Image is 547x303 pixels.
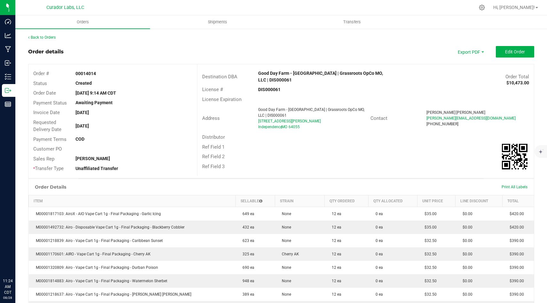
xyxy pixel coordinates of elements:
[46,5,84,10] span: Curador Labs, LLC
[258,107,364,118] span: Good Day Farm - [GEOGRAPHIC_DATA] | Grassroots OpCo MO, LLC | DIS000061
[33,90,56,96] span: Order Date
[33,212,161,216] span: M00001817103: AiroX - AIO Vape Cart 1g - Final Packaging - Garlic Icing
[202,144,225,150] span: Ref Field 1
[325,195,369,207] th: Qty Ordered
[202,154,225,159] span: Ref Field 2
[5,101,11,107] inline-svg: Reports
[33,146,62,152] span: Customer PO
[33,120,61,133] span: Requested Delivery Date
[202,74,237,80] span: Destination DBA
[239,252,254,256] span: 325 ea
[68,19,98,25] span: Orders
[5,32,11,39] inline-svg: Analytics
[239,279,254,283] span: 948 ea
[493,5,535,10] span: Hi, [PERSON_NAME]!
[372,252,383,256] span: 0 ea
[335,19,369,25] span: Transfers
[279,212,291,216] span: None
[75,123,89,128] strong: [DATE]
[75,156,110,161] strong: [PERSON_NAME]
[279,225,291,229] span: None
[372,212,383,216] span: 0 ea
[279,265,291,270] span: None
[75,166,118,171] strong: Unaffiliated Transfer
[369,195,417,207] th: Qty Allocated
[33,110,60,115] span: Invoice Date
[202,115,220,121] span: Address
[506,292,524,297] span: $390.00
[421,252,437,256] span: $32.50
[202,134,225,140] span: Distributor
[421,279,437,283] span: $32.50
[506,279,524,283] span: $390.00
[75,136,84,142] strong: COD
[5,19,11,25] inline-svg: Dashboard
[258,87,281,92] strong: DIS000061
[75,110,89,115] strong: [DATE]
[426,122,458,126] span: [PHONE_NUMBER]
[258,125,282,129] span: Independence
[506,80,529,85] strong: $10,473.00
[506,225,524,229] span: $420.00
[426,110,456,115] span: [PERSON_NAME]
[505,49,525,54] span: Edit Order
[421,238,437,243] span: $32.50
[239,265,254,270] span: 690 ea
[5,74,11,80] inline-svg: Inventory
[275,195,324,207] th: Strain
[33,136,67,142] span: Payment Terms
[459,265,472,270] span: $0.00
[421,265,437,270] span: $32.50
[329,212,341,216] span: 12 ea
[33,238,163,243] span: M00001218839: Airo - Vape Cart 1g - Final Packaging - Caribbean Sunset
[35,184,66,190] h1: Order Details
[459,225,472,229] span: $0.00
[202,164,225,169] span: Ref Field 3
[329,292,341,297] span: 12 ea
[199,19,236,25] span: Shipments
[329,238,341,243] span: 12 ea
[239,238,254,243] span: 623 ea
[459,279,472,283] span: $0.00
[33,292,191,297] span: M00001218637: Airo - Vape Cart 1g - Final Packaging - [PERSON_NAME] [PERSON_NAME]
[15,15,150,29] a: Orders
[150,15,285,29] a: Shipments
[281,125,281,129] span: ,
[372,225,383,229] span: 0 ea
[329,252,341,256] span: 12 ea
[370,115,387,121] span: Contact
[502,185,527,189] span: Print All Labels
[502,144,527,169] qrcode: 00014014
[456,110,485,115] span: [PERSON_NAME]
[5,60,11,66] inline-svg: Inbound
[496,46,534,58] button: Edit Order
[28,35,56,40] a: Back to Orders
[502,144,527,169] img: Scan me!
[279,279,291,283] span: None
[478,4,486,11] div: Manage settings
[75,90,116,96] strong: [DATE] 9:14 AM CDT
[75,100,113,105] strong: Awaiting Payment
[421,292,437,297] span: $32.50
[5,46,11,52] inline-svg: Manufacturing
[421,212,437,216] span: $35.00
[239,292,254,297] span: 389 ea
[33,100,67,106] span: Payment Status
[289,125,300,129] span: 64055
[506,265,524,270] span: $390.00
[329,225,341,229] span: 12 ea
[19,251,27,259] iframe: Resource center unread badge
[459,252,472,256] span: $0.00
[239,225,254,229] span: 432 ea
[279,252,299,256] span: Cherry AK
[33,71,49,76] span: Order #
[505,74,529,80] span: Order Total
[451,46,489,58] span: Export PDF
[372,238,383,243] span: 0 ea
[372,265,383,270] span: 0 ea
[33,279,167,283] span: M00001814883: Airo - Vape Cart 1g - Final Packaging - Watermelon Sherbet
[503,195,534,207] th: Total
[372,279,383,283] span: 0 ea
[202,87,223,92] span: License #
[28,48,64,56] div: Order details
